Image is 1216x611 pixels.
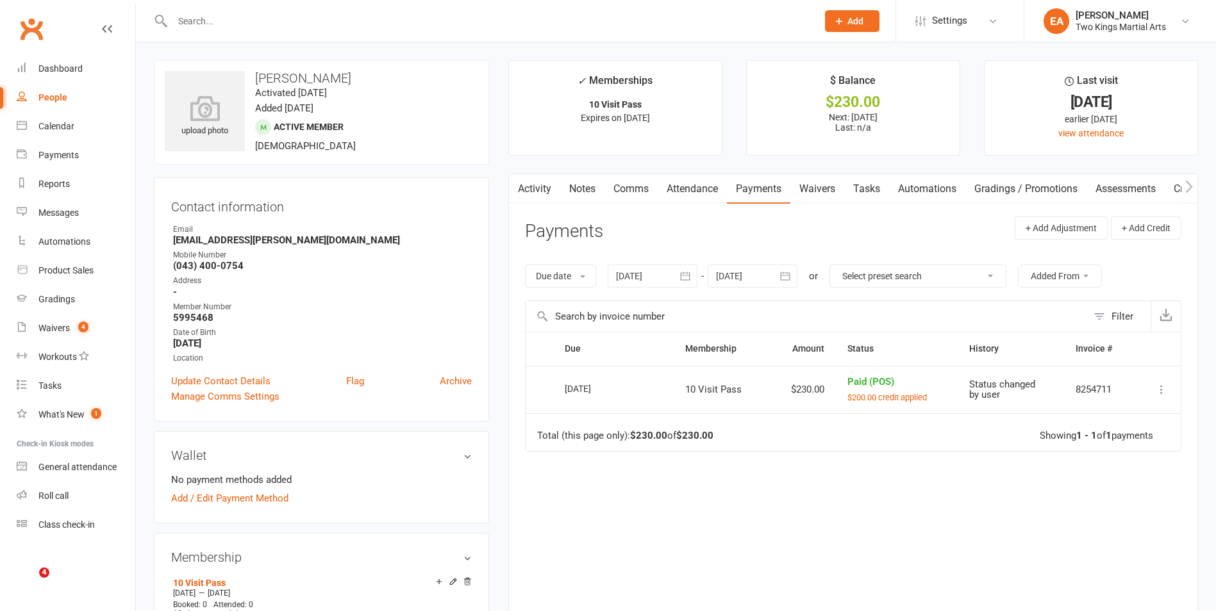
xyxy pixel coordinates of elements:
[847,392,927,403] button: $200.00 credit applied
[170,588,472,598] div: —
[173,275,472,287] div: Address
[173,600,207,609] span: Booked: 0
[173,301,472,313] div: Member Number
[38,208,79,218] div: Messages
[255,140,356,152] span: [DEMOGRAPHIC_DATA]
[255,102,313,114] time: Added [DATE]
[38,352,77,362] div: Workouts
[78,322,88,332] span: 4
[38,323,70,333] div: Waivers
[173,234,472,246] strong: [EMAIL_ADDRESS][PERSON_NAME][DOMAIN_NAME]
[171,448,472,462] h3: Wallet
[578,72,653,96] div: Memberships
[173,224,472,236] div: Email
[525,222,603,241] h3: Payments
[39,567,49,578] span: 4
[38,121,74,131] div: Calendar
[685,384,742,395] span: 10 Visit Pass
[17,400,135,429] a: What's New1
[17,199,135,227] a: Messages
[847,376,894,387] span: Paid (POS)
[809,268,818,284] div: or
[173,338,472,349] strong: [DATE]
[173,578,226,588] a: 10 Visit Pass
[38,265,94,275] div: Product Sales
[173,286,472,298] strong: -
[996,112,1186,126] div: earlier [DATE]
[171,195,472,214] h3: Contact information
[1112,309,1133,324] div: Filter
[830,72,876,95] div: $ Balance
[17,510,135,539] a: Class kiosk mode
[1087,174,1165,204] a: Assessments
[790,174,844,204] a: Waivers
[13,567,44,598] iframe: Intercom live chat
[630,430,667,441] strong: $230.00
[1076,10,1166,21] div: [PERSON_NAME]
[17,54,135,83] a: Dashboard
[560,174,604,204] a: Notes
[17,83,135,112] a: People
[844,174,889,204] a: Tasks
[578,75,586,87] i: ✓
[847,393,927,402] small: $200.00 credit applied
[1076,21,1166,33] div: Two Kings Martial Arts
[38,491,69,501] div: Roll call
[173,312,472,323] strong: 5995468
[171,550,472,564] h3: Membership
[889,174,965,204] a: Automations
[346,373,364,389] a: Flag
[17,314,135,343] a: Waivers 4
[1058,128,1124,138] a: view attendance
[208,589,230,598] span: [DATE]
[581,113,650,123] span: Expires on [DATE]
[17,256,135,285] a: Product Sales
[825,10,879,32] button: Add
[38,409,85,420] div: What's New
[769,332,836,365] th: Amount
[969,379,1035,401] span: Status changed by user
[17,112,135,141] a: Calendar
[604,174,658,204] a: Comms
[17,343,135,371] a: Workouts
[674,332,769,365] th: Membership
[1044,8,1069,34] div: EA
[255,87,327,99] time: Activated [DATE]
[440,373,472,389] a: Archive
[658,174,727,204] a: Attendance
[171,389,279,404] a: Manage Comms Settings
[17,453,135,482] a: General attendance kiosk mode
[15,13,47,45] a: Clubworx
[91,408,101,419] span: 1
[173,327,472,339] div: Date of Birth
[526,301,1087,332] input: Search by invoice number
[213,600,253,609] span: Attended: 0
[1064,332,1135,365] th: Invoice #
[758,95,948,109] div: $230.00
[274,122,344,132] span: Active member
[1076,430,1097,441] strong: 1 - 1
[38,63,83,74] div: Dashboard
[1040,430,1153,441] div: Showing of payments
[553,332,674,365] th: Due
[38,519,95,530] div: Class check-in
[1015,216,1108,240] button: + Add Adjustment
[958,332,1064,365] th: History
[38,294,75,304] div: Gradings
[17,141,135,170] a: Payments
[17,371,135,400] a: Tasks
[169,12,808,30] input: Search...
[38,92,67,102] div: People
[173,352,472,364] div: Location
[676,430,713,441] strong: $230.00
[173,589,196,598] span: [DATE]
[38,236,90,247] div: Automations
[769,366,836,413] td: $230.00
[17,482,135,510] a: Roll call
[171,472,472,487] li: No payment methods added
[565,379,624,398] div: [DATE]
[836,332,958,365] th: Status
[932,6,967,35] span: Settings
[38,150,79,160] div: Payments
[509,174,560,204] a: Activity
